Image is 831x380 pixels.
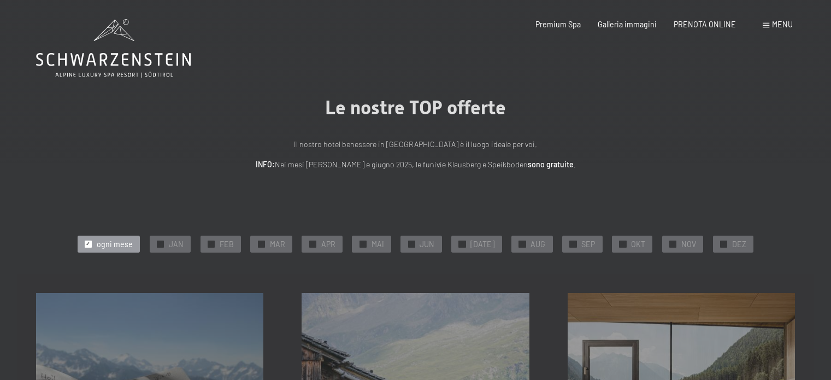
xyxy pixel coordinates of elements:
span: JAN [169,239,184,250]
span: ✓ [86,241,90,247]
strong: sono gratuite [528,160,574,169]
span: ✓ [722,241,726,247]
span: APR [321,239,335,250]
span: DEZ [732,239,746,250]
span: Le nostre TOP offerte [325,96,506,119]
span: ogni mese [97,239,133,250]
a: Premium Spa [535,20,581,29]
span: ✓ [671,241,675,247]
p: Il nostro hotel benessere in [GEOGRAPHIC_DATA] è il luogo ideale per voi. [175,138,656,151]
strong: INFO: [256,160,275,169]
span: ✓ [520,241,524,247]
span: OKT [631,239,645,250]
span: [DATE] [470,239,494,250]
span: AUG [531,239,545,250]
span: ✓ [409,241,414,247]
span: SEP [581,239,595,250]
span: FEB [220,239,234,250]
span: ✓ [310,241,315,247]
span: ✓ [158,241,162,247]
span: ✓ [259,241,263,247]
a: Galleria immagini [598,20,657,29]
span: NOV [681,239,696,250]
span: ✓ [571,241,575,247]
span: JUN [420,239,434,250]
p: Nei mesi [PERSON_NAME] e giugno 2025, le funivie Klausberg e Speikboden . [175,159,656,171]
span: ✓ [460,241,464,247]
a: PRENOTA ONLINE [674,20,736,29]
span: ✓ [621,241,625,247]
span: MAI [372,239,384,250]
span: ✓ [361,241,365,247]
span: Menu [772,20,793,29]
span: MAR [270,239,285,250]
span: ✓ [209,241,213,247]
